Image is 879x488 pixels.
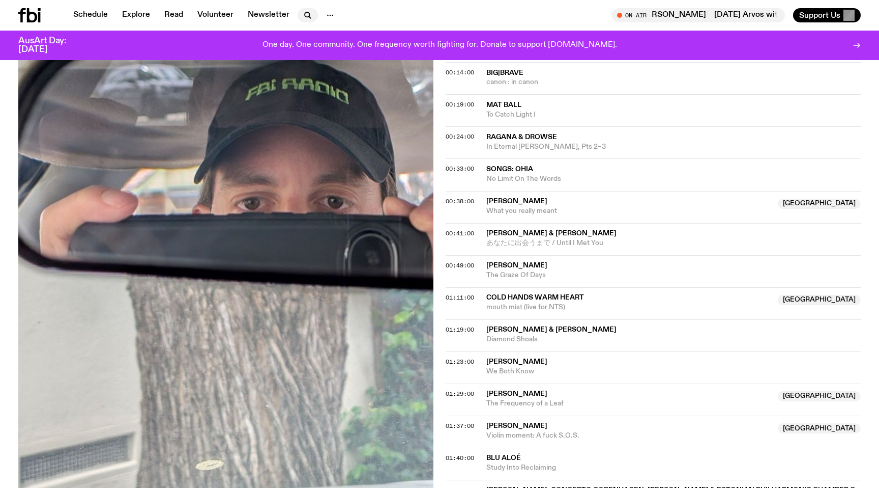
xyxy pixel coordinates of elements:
[486,77,861,87] span: canon : in canon
[486,142,861,152] span: In Eternal [PERSON_NAME], Pts 2–3
[778,391,861,401] span: [GEOGRAPHIC_DATA]
[67,8,114,22] a: Schedule
[191,8,240,22] a: Volunteer
[446,293,474,302] span: 01:11:00
[446,199,474,204] button: 00:38:00
[486,69,523,76] span: Big|Brave
[446,391,474,397] button: 01:29:00
[799,11,840,20] span: Support Us
[612,8,785,22] button: On Air[DATE] Arvos with [PERSON_NAME][DATE] Arvos with [PERSON_NAME]
[446,261,474,269] span: 00:49:00
[446,326,474,334] span: 01:19:00
[486,335,861,344] span: Diamond Shoals
[486,110,861,120] span: To Catch Light I
[262,41,617,50] p: One day. One community. One frequency worth fighting for. Donate to support [DOMAIN_NAME].
[486,230,617,237] span: [PERSON_NAME] & [PERSON_NAME]
[486,262,547,269] span: [PERSON_NAME]
[446,102,474,107] button: 00:19:00
[486,326,617,333] span: [PERSON_NAME] & [PERSON_NAME]
[486,367,861,376] span: We Both Know
[486,390,547,397] span: [PERSON_NAME]
[778,423,861,433] span: [GEOGRAPHIC_DATA]
[446,231,474,236] button: 00:41:00
[446,454,474,462] span: 01:40:00
[486,454,521,462] span: Blu Aloé
[446,358,474,366] span: 01:23:00
[158,8,189,22] a: Read
[486,303,772,312] span: mouth mist (live for NTS)
[446,132,474,141] span: 00:24:00
[486,463,861,473] span: Study Into Reclaiming
[793,8,861,22] button: Support Us
[446,70,474,75] button: 00:14:00
[778,295,861,305] span: [GEOGRAPHIC_DATA]
[446,423,474,429] button: 01:37:00
[486,206,772,216] span: What you really meant
[446,390,474,398] span: 01:29:00
[486,174,861,184] span: No Limit On The Words
[242,8,296,22] a: Newsletter
[486,166,533,173] span: Songs: Ohia
[486,358,547,365] span: [PERSON_NAME]
[446,229,474,237] span: 00:41:00
[486,270,861,280] span: The Graze Of Days
[446,359,474,365] button: 01:23:00
[18,37,83,54] h3: AusArt Day: [DATE]
[778,199,861,209] span: [GEOGRAPHIC_DATA]
[116,8,156,22] a: Explore
[486,399,772,409] span: The Frequency of a Leaf
[446,100,474,109] span: 00:19:00
[486,198,547,205] span: [PERSON_NAME]
[446,327,474,333] button: 01:19:00
[446,68,474,76] span: 00:14:00
[446,197,474,205] span: 00:38:00
[486,133,557,141] span: Ragana & Drowse
[446,422,474,430] span: 01:37:00
[446,166,474,172] button: 00:33:00
[446,263,474,268] button: 00:49:00
[486,238,861,248] span: あなたに出会うまで / Until I Met You
[486,101,521,109] span: Mat Ball
[446,295,474,301] button: 01:11:00
[446,165,474,173] span: 00:33:00
[486,431,772,441] span: Violin moment: A fuck S.O.S.
[446,134,474,140] button: 00:24:00
[486,294,584,301] span: Cold Hands Warm Heart
[446,455,474,461] button: 01:40:00
[486,422,547,429] span: [PERSON_NAME]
